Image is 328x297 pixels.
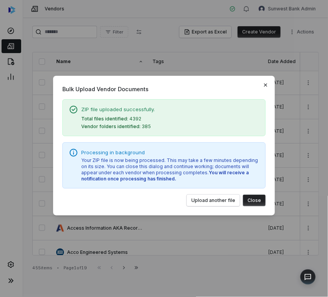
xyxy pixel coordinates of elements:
[81,123,141,129] span: Vendor folders identified:
[81,106,259,113] p: ZIP file uploaded successfully.
[81,149,259,156] p: Processing in background
[81,116,259,122] div: 4392
[243,195,266,206] button: Close
[62,85,266,93] span: Bulk Upload Vendor Documents
[81,116,128,122] span: Total files identified:
[187,195,240,206] button: Upload another file
[81,170,249,182] span: You will receive a notification once processing has finished.
[81,123,259,130] div: 385
[81,157,259,182] p: Your ZIP file is now being processed. This may take a few minutes depending on its size. You can ...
